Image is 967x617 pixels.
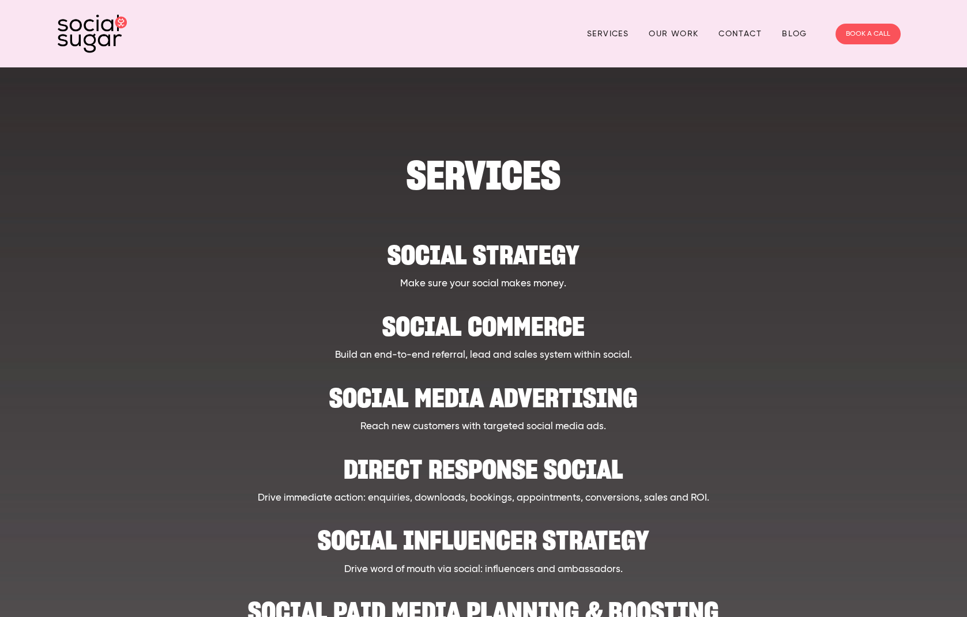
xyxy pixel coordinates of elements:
a: Blog [782,25,807,43]
h2: Social Media Advertising [116,374,851,410]
p: Drive word of mouth via social: influencers and ambassadors. [116,562,851,577]
h2: Direct Response Social [116,446,851,481]
p: Reach new customers with targeted social media ads. [116,419,851,434]
a: Contact [718,25,762,43]
a: Our Work [649,25,698,43]
a: Services [587,25,629,43]
a: Social strategy Make sure your social makes money. [116,232,851,292]
p: Drive immediate action: enquiries, downloads, bookings, appointments, conversions, sales and ROI. [116,491,851,506]
a: Social influencer strategy Drive word of mouth via social: influencers and ambassadors. [116,517,851,577]
a: Social Commerce Build an end-to-end referral, lead and sales system within social. [116,303,851,363]
p: Make sure your social makes money. [116,277,851,292]
a: Social Media Advertising Reach new customers with targeted social media ads. [116,374,851,434]
h1: SERVICES [116,158,851,193]
a: Direct Response Social Drive immediate action: enquiries, downloads, bookings, appointments, conv... [116,446,851,506]
h2: Social influencer strategy [116,517,851,552]
a: BOOK A CALL [836,24,901,44]
h2: Social Commerce [116,303,851,338]
img: SocialSugar [58,14,127,53]
p: Build an end-to-end referral, lead and sales system within social. [116,348,851,363]
h2: Social strategy [116,232,851,267]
